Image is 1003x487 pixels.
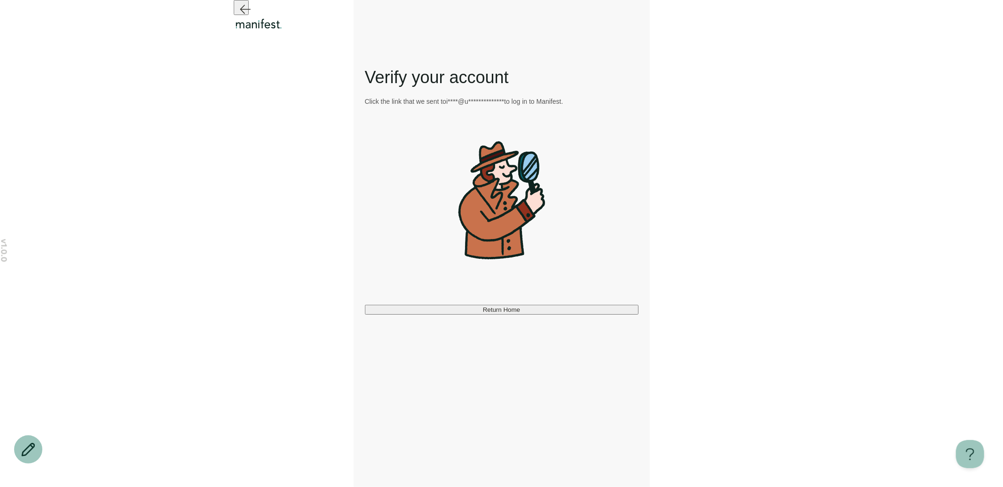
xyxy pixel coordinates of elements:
img: Manifest [234,18,284,29]
iframe: Toggle Customer Support [956,440,984,468]
div: Logo [234,18,770,31]
button: Return Home [365,305,639,315]
h1: Verify your account [365,66,639,89]
span: Return Home [483,306,520,313]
